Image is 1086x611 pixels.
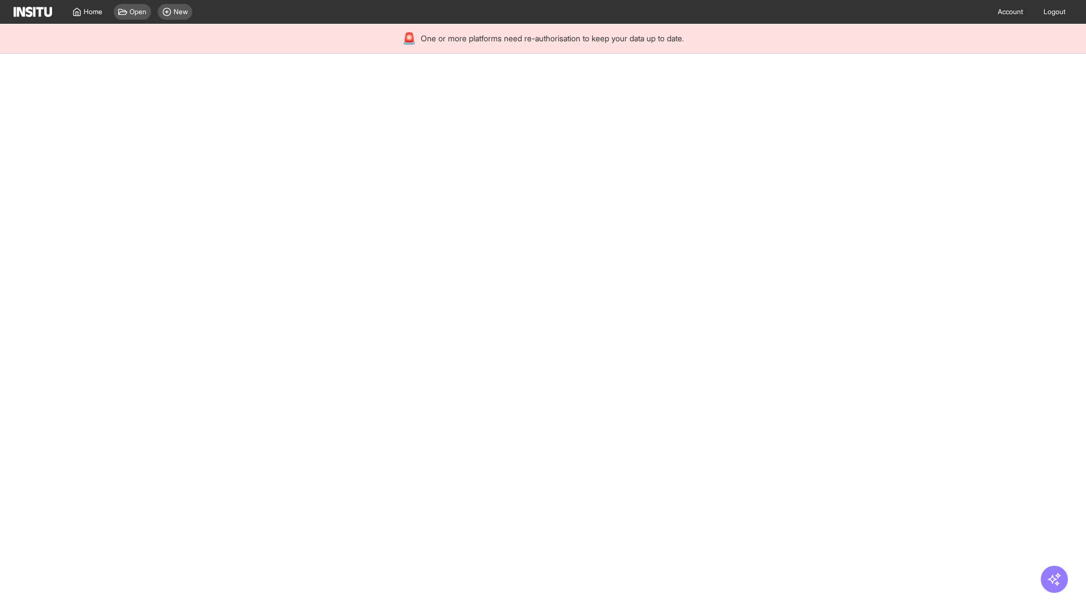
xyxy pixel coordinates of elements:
[174,7,188,16] span: New
[130,7,146,16] span: Open
[402,31,416,46] div: 🚨
[84,7,102,16] span: Home
[421,33,684,44] span: One or more platforms need re-authorisation to keep your data up to date.
[14,7,52,17] img: Logo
